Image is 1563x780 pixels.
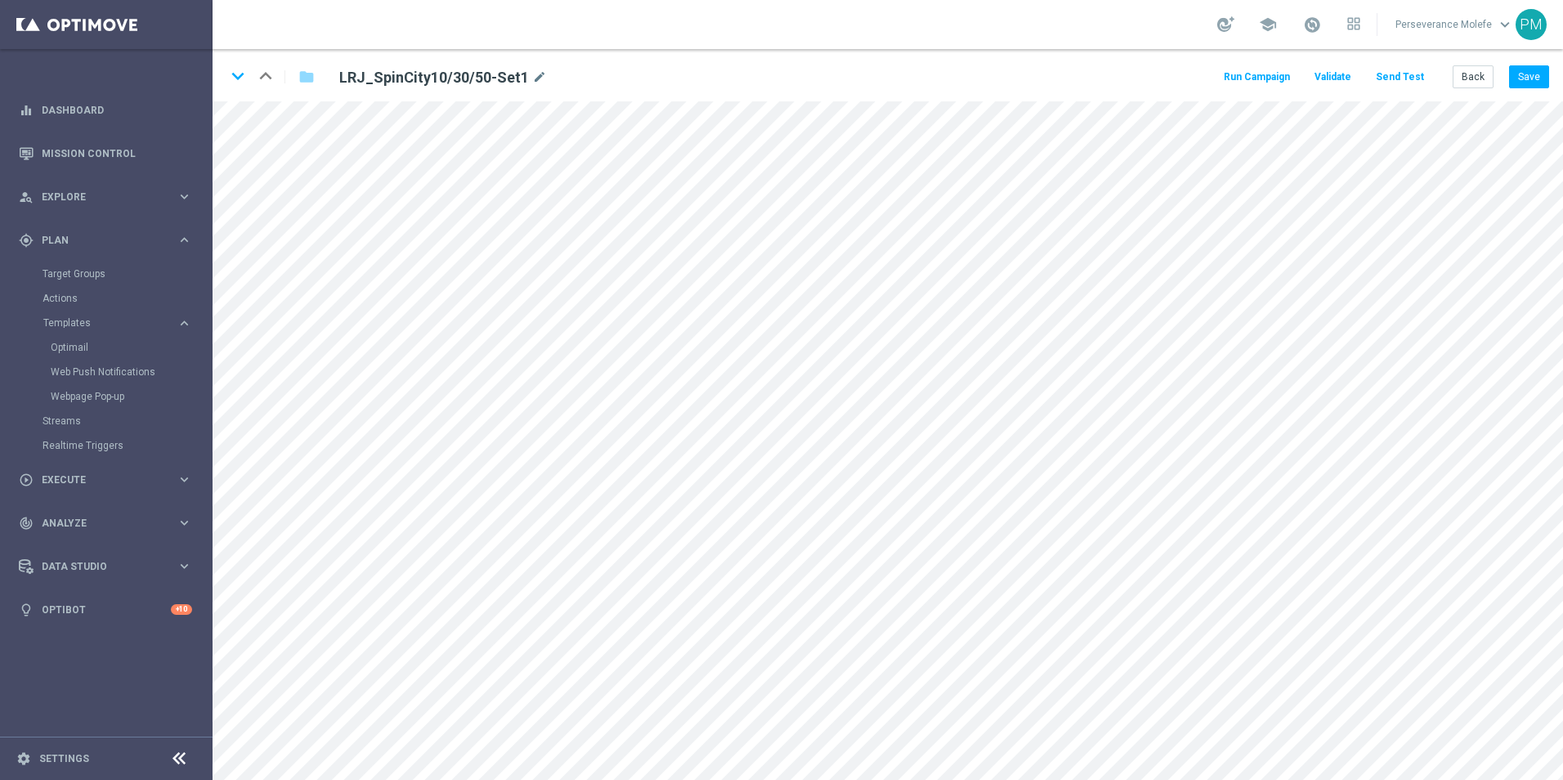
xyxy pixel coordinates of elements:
[43,433,211,458] div: Realtime Triggers
[18,147,193,160] button: Mission Control
[42,88,192,132] a: Dashboard
[43,415,170,428] a: Streams
[177,558,192,574] i: keyboard_arrow_right
[43,262,211,286] div: Target Groups
[19,516,177,531] div: Analyze
[42,518,177,528] span: Analyze
[1394,12,1516,37] a: Perseverance Molefekeyboard_arrow_down
[51,335,211,360] div: Optimail
[42,132,192,175] a: Mission Control
[42,588,171,631] a: Optibot
[43,267,170,280] a: Target Groups
[43,316,193,329] button: Templates keyboard_arrow_right
[18,517,193,530] button: track_changes Analyze keyboard_arrow_right
[51,341,170,354] a: Optimail
[1373,66,1426,88] button: Send Test
[39,754,89,764] a: Settings
[19,516,34,531] i: track_changes
[226,64,250,88] i: keyboard_arrow_down
[18,473,193,486] button: play_circle_outline Execute keyboard_arrow_right
[43,311,211,409] div: Templates
[177,515,192,531] i: keyboard_arrow_right
[1259,16,1277,34] span: school
[177,189,192,204] i: keyboard_arrow_right
[18,234,193,247] button: gps_fixed Plan keyboard_arrow_right
[43,439,170,452] a: Realtime Triggers
[177,232,192,248] i: keyboard_arrow_right
[1312,66,1354,88] button: Validate
[171,604,192,615] div: +10
[19,88,192,132] div: Dashboard
[18,603,193,616] button: lightbulb Optibot +10
[532,68,547,87] i: mode_edit
[43,286,211,311] div: Actions
[177,472,192,487] i: keyboard_arrow_right
[19,603,34,617] i: lightbulb
[19,190,177,204] div: Explore
[19,588,192,631] div: Optibot
[1453,65,1494,88] button: Back
[19,559,177,574] div: Data Studio
[18,560,193,573] button: Data Studio keyboard_arrow_right
[177,316,192,331] i: keyboard_arrow_right
[51,390,170,403] a: Webpage Pop-up
[1496,16,1514,34] span: keyboard_arrow_down
[16,751,31,766] i: settings
[297,64,316,90] button: folder
[19,132,192,175] div: Mission Control
[19,233,177,248] div: Plan
[51,384,211,409] div: Webpage Pop-up
[19,233,34,248] i: gps_fixed
[1509,65,1549,88] button: Save
[19,190,34,204] i: person_search
[51,365,170,379] a: Web Push Notifications
[42,562,177,572] span: Data Studio
[43,409,211,433] div: Streams
[51,360,211,384] div: Web Push Notifications
[43,292,170,305] a: Actions
[42,235,177,245] span: Plan
[1314,71,1351,83] span: Validate
[42,475,177,485] span: Execute
[18,104,193,117] button: equalizer Dashboard
[42,192,177,202] span: Explore
[19,473,34,487] i: play_circle_outline
[43,318,177,328] div: Templates
[1221,66,1292,88] button: Run Campaign
[339,68,529,87] h2: LRJ_SpinCity10/30/50-Set1
[43,318,160,328] span: Templates
[18,191,193,204] button: person_search Explore keyboard_arrow_right
[298,67,315,87] i: folder
[1516,9,1547,40] div: PM
[19,103,34,118] i: equalizer
[19,473,177,487] div: Execute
